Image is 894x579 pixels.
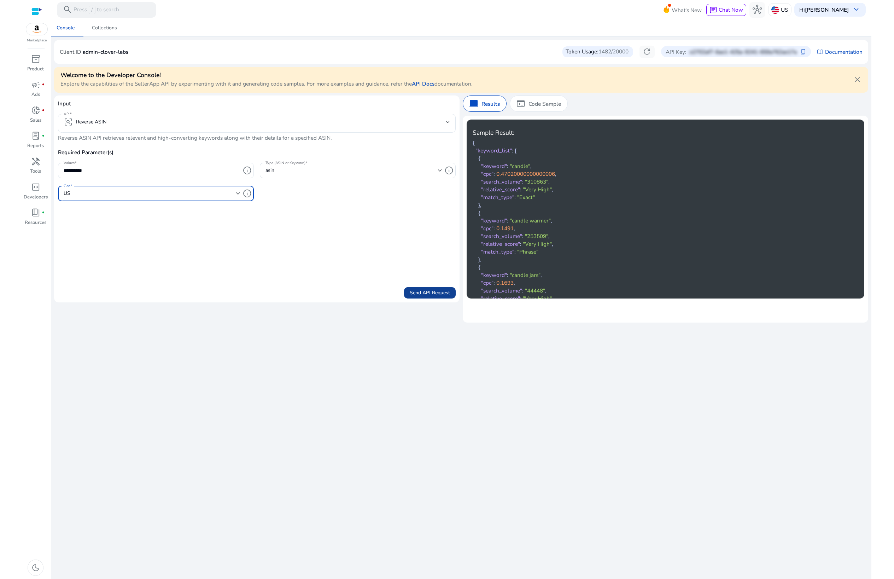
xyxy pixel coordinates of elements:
span: : [520,295,521,302]
span: keyboard_arrow_down [852,5,861,14]
span: 0.1491 [496,225,514,232]
a: Documentation [825,48,863,56]
p: Reports [27,143,44,150]
div: Collections [92,25,117,30]
p: Press to search [74,6,119,14]
p: Resources [25,219,46,226]
span: , [552,240,553,248]
span: "candle warmer" [510,217,551,224]
span: "search_volume" [481,287,522,294]
span: "310863" [525,178,548,185]
span: fiber_manual_record [42,211,45,214]
span: "match_type" [481,248,514,255]
span: , [480,201,481,209]
span: handyman [31,157,40,166]
div: Reverse ASIN [64,117,106,127]
span: "candle jars" [510,271,541,279]
span: "cpc" [481,279,493,286]
span: { [478,209,480,216]
span: "keyword" [481,271,507,279]
span: "cpc" [481,225,493,232]
span: } [478,256,480,263]
a: campaignfiber_manual_recordAds [23,79,48,104]
span: : [522,232,524,240]
span: "Very High" [523,240,552,248]
p: Explore the capabilities of the SellerApp API by experimenting with it and generating code sample... [60,80,473,88]
button: hub [749,2,765,18]
span: inventory_2 [31,54,40,64]
span: "253509" [525,232,548,240]
mat-label: API [64,111,70,116]
h4: Sample Result: [473,129,845,137]
span: refresh [642,47,651,56]
p: Hi [799,7,849,12]
span: { [478,264,480,271]
span: : [520,186,521,193]
span: , [551,217,552,224]
p: Sales [30,117,41,124]
a: lab_profilefiber_manual_recordReports [23,130,48,155]
span: code_blocks [31,183,40,192]
p: Ads [31,91,40,98]
div: Token Usage: [562,46,633,57]
span: , [552,186,553,193]
span: , [545,287,547,294]
p: Marketplace [27,38,47,43]
a: code_blocksDevelopers [23,181,48,207]
p: e2702af7-6ae1-425a-9241-659a762ae17a [690,48,797,56]
span: "search_volume" [481,232,522,240]
span: "cpc" [481,170,493,178]
mat-label: Geo [64,183,70,188]
span: computer [469,99,478,108]
a: book_4fiber_manual_recordResources [23,207,48,232]
span: , [555,170,556,178]
span: "candle" [510,162,530,170]
span: , [514,225,515,232]
span: { [473,139,475,146]
span: "keyword" [481,217,507,224]
p: Required Parameter(s) [58,148,456,163]
span: : [512,147,513,154]
span: "keyword_list" [475,147,512,154]
button: Send API Request [404,287,456,299]
span: frame_inspect [64,117,73,127]
span: : [520,240,521,248]
span: , [514,279,515,286]
span: info [444,166,454,175]
span: chat [709,6,717,14]
span: Send API Request [410,289,450,296]
span: : [507,271,508,279]
a: inventory_2Product [23,53,48,79]
span: close [853,75,862,84]
span: "match_type" [481,193,514,201]
span: 1482/20000 [598,48,629,56]
p: API Key: [666,48,686,56]
span: 0.1693 [496,279,514,286]
mat-label: Values [64,160,75,165]
span: } [478,201,480,209]
p: US [781,4,788,16]
span: : [507,217,508,224]
p: Tools [30,168,41,175]
span: dark_mode [31,563,40,572]
span: , [530,162,532,170]
span: "44448" [525,287,545,294]
span: , [480,256,481,263]
span: info [243,189,252,198]
span: : [493,170,495,178]
p: Client ID [60,48,81,56]
span: fiber_manual_record [42,134,45,138]
span: "Very High" [523,295,552,302]
p: Code Sample [528,100,561,108]
span: : [514,193,516,201]
span: "Phrase" [517,248,538,255]
span: "relative_score" [481,240,520,248]
span: : [493,279,495,286]
mat-label: Type (ASIN or Keyword) [265,160,305,165]
a: API Docs [412,80,434,87]
span: US [64,190,70,197]
span: info [243,166,252,175]
a: handymanTools [23,155,48,181]
span: , [552,295,553,302]
a: donut_smallfiber_manual_recordSales [23,104,48,130]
